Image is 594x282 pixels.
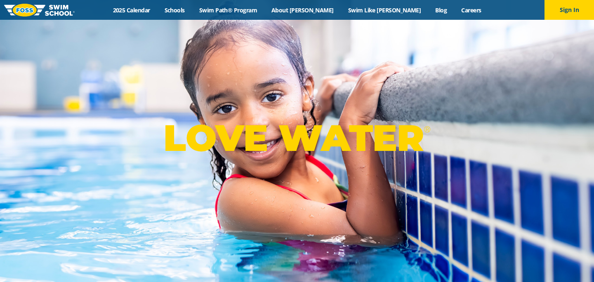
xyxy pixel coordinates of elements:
[341,6,428,14] a: Swim Like [PERSON_NAME]
[428,6,454,14] a: Blog
[157,6,192,14] a: Schools
[4,4,75,16] img: FOSS Swim School Logo
[424,124,430,134] sup: ®
[163,116,430,160] p: LOVE WATER
[264,6,341,14] a: About [PERSON_NAME]
[192,6,264,14] a: Swim Path® Program
[454,6,488,14] a: Careers
[106,6,157,14] a: 2025 Calendar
